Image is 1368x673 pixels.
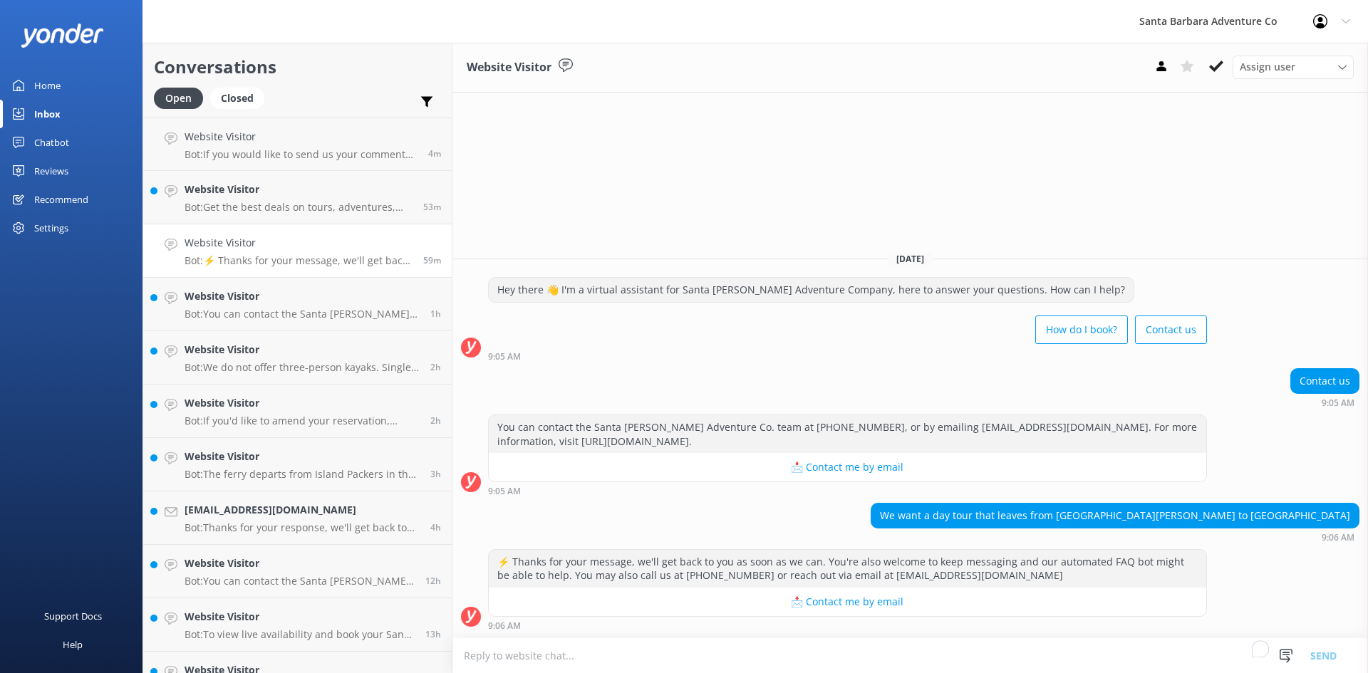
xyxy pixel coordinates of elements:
strong: 9:06 AM [488,622,521,630]
div: Support Docs [44,602,102,630]
a: [EMAIL_ADDRESS][DOMAIN_NAME]Bot:Thanks for your response, we'll get back to you as soon as we can... [143,491,452,545]
span: 08:49pm 19-Aug-2025 (UTC -07:00) America/Tijuana [425,628,441,640]
div: Reviews [34,157,68,185]
span: 07:32am 20-Aug-2025 (UTC -07:00) America/Tijuana [430,361,441,373]
div: Hey there 👋 I'm a virtual assistant for Santa [PERSON_NAME] Adventure Company, here to answer you... [489,278,1134,302]
span: [DATE] [888,253,933,265]
p: Bot: ⚡ Thanks for your message, we'll get back to you as soon as we can. You're also welcome to k... [185,254,413,267]
a: Closed [210,90,271,105]
textarea: To enrich screen reader interactions, please activate Accessibility in Grammarly extension settings [452,638,1368,673]
h4: [EMAIL_ADDRESS][DOMAIN_NAME] [185,502,420,518]
a: Website VisitorBot:To view live availability and book your Santa [PERSON_NAME] Adventure tour, cl... [143,598,452,652]
div: 09:06am 20-Aug-2025 (UTC -07:00) America/Tijuana [871,532,1359,542]
span: 09:12am 20-Aug-2025 (UTC -07:00) America/Tijuana [423,201,441,213]
div: Chatbot [34,128,69,157]
span: 06:52am 20-Aug-2025 (UTC -07:00) America/Tijuana [430,468,441,480]
button: How do I book? [1035,315,1128,344]
h4: Website Visitor [185,449,420,464]
p: Bot: Get the best deals on tours, adventures, and group activities in [GEOGRAPHIC_DATA][PERSON_NA... [185,201,413,214]
p: Bot: If you'd like to amend your reservation, please contact the Santa [PERSON_NAME] Adventure Co... [185,414,420,427]
a: Website VisitorBot:If you would like to send us your comments about your experience with Santa [P... [143,118,452,171]
div: 09:05am 20-Aug-2025 (UTC -07:00) America/Tijuana [488,351,1207,361]
a: Website VisitorBot:You can contact the Santa [PERSON_NAME] Adventure Co. team at [PHONE_NUMBER], ... [143,545,452,598]
div: Open [154,88,203,109]
h4: Website Visitor [185,235,413,251]
div: Help [63,630,83,659]
span: 07:14am 20-Aug-2025 (UTC -07:00) America/Tijuana [430,414,441,427]
div: ⚡ Thanks for your message, we'll get back to you as soon as we can. You're also welcome to keep m... [489,550,1206,588]
div: Recommend [34,185,88,214]
button: 📩 Contact me by email [489,588,1206,616]
h4: Website Visitor [185,129,418,145]
p: Bot: You can contact the Santa [PERSON_NAME] Adventure Co. team at [PHONE_NUMBER], or by emailing... [185,308,420,320]
a: Website VisitorBot:Get the best deals on tours, adventures, and group activities in [GEOGRAPHIC_D... [143,171,452,224]
button: Contact us [1135,315,1207,344]
div: We want a day tour that leaves from [GEOGRAPHIC_DATA][PERSON_NAME] to [GEOGRAPHIC_DATA] [871,504,1359,528]
span: 10:01am 20-Aug-2025 (UTC -07:00) America/Tijuana [428,147,441,160]
strong: 9:05 AM [488,487,521,496]
div: 09:06am 20-Aug-2025 (UTC -07:00) America/Tijuana [488,620,1207,630]
a: Website VisitorBot:⚡ Thanks for your message, we'll get back to you as soon as we can. You're als... [143,224,452,278]
div: Inbox [34,100,61,128]
h4: Website Visitor [185,182,413,197]
a: Website VisitorBot:We do not offer three-person kayaks. Single kayaks are available for solo trav... [143,331,452,385]
div: Closed [210,88,264,109]
strong: 9:06 AM [1322,533,1354,542]
p: Bot: Thanks for your response, we'll get back to you as soon as we can during opening hours. [185,521,420,534]
p: Bot: If you would like to send us your comments about your experience with Santa [PERSON_NAME] Ad... [185,148,418,161]
div: Assign User [1233,56,1354,78]
span: 08:07am 20-Aug-2025 (UTC -07:00) America/Tijuana [430,308,441,320]
p: Bot: We do not offer three-person kayaks. Single kayaks are available for solo travelers or odd-n... [185,361,420,374]
p: Bot: To view live availability and book your Santa [PERSON_NAME] Adventure tour, click [URL][DOMA... [185,628,415,641]
h3: Website Visitor [467,58,551,77]
h4: Website Visitor [185,609,415,625]
div: Contact us [1291,369,1359,393]
h2: Conversations [154,53,441,80]
h4: Website Visitor [185,555,415,571]
a: Website VisitorBot:If you'd like to amend your reservation, please contact the Santa [PERSON_NAME... [143,385,452,438]
span: 09:06am 20-Aug-2025 (UTC -07:00) America/Tijuana [423,254,441,266]
p: Bot: You can contact the Santa [PERSON_NAME] Adventure Co. team at [PHONE_NUMBER], or by emailing... [185,575,415,588]
p: Bot: The ferry departs from Island Packers in the [GEOGRAPHIC_DATA]. The address is [STREET_ADDRE... [185,468,420,481]
img: yonder-white-logo.png [21,24,103,47]
h4: Website Visitor [185,342,420,358]
span: Assign user [1240,59,1295,75]
span: 09:51pm 19-Aug-2025 (UTC -07:00) America/Tijuana [425,575,441,587]
a: Website VisitorBot:The ferry departs from Island Packers in the [GEOGRAPHIC_DATA]. The address is... [143,438,452,491]
div: 09:05am 20-Aug-2025 (UTC -07:00) America/Tijuana [1290,397,1359,407]
div: You can contact the Santa [PERSON_NAME] Adventure Co. team at [PHONE_NUMBER], or by emailing [EMA... [489,415,1206,453]
strong: 9:05 AM [1322,399,1354,407]
a: Website VisitorBot:You can contact the Santa [PERSON_NAME] Adventure Co. team at [PHONE_NUMBER], ... [143,278,452,331]
strong: 9:05 AM [488,353,521,361]
div: 09:05am 20-Aug-2025 (UTC -07:00) America/Tijuana [488,486,1207,496]
a: Open [154,90,210,105]
span: 05:07am 20-Aug-2025 (UTC -07:00) America/Tijuana [430,521,441,533]
h4: Website Visitor [185,288,420,304]
div: Settings [34,214,68,242]
h4: Website Visitor [185,395,420,411]
button: 📩 Contact me by email [489,453,1206,481]
div: Home [34,71,61,100]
